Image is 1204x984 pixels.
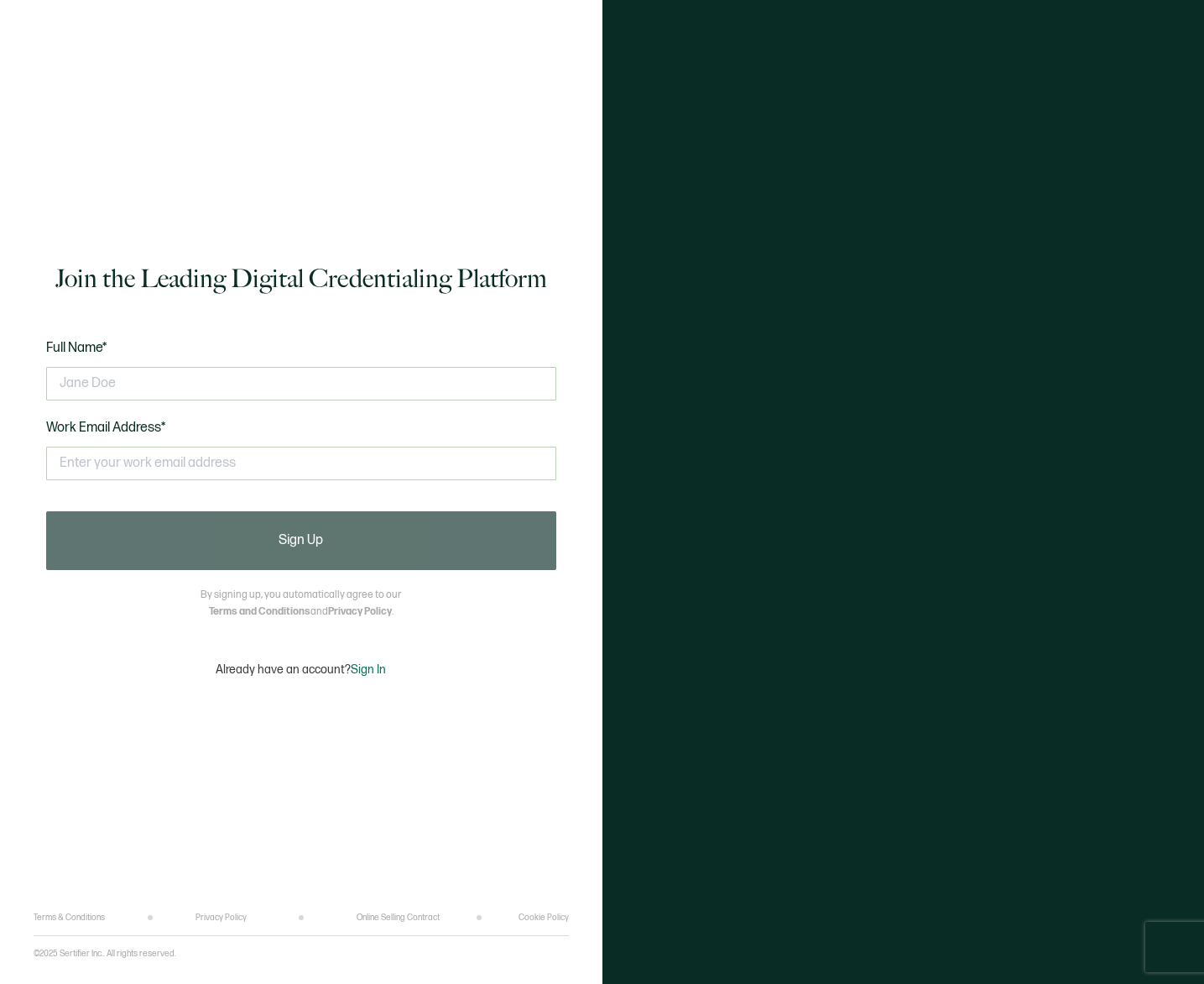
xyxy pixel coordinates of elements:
a: Privacy Policy [195,913,247,923]
button: Sign Up [46,511,556,570]
a: Terms and Conditions [209,605,310,618]
p: ©2025 Sertifier Inc.. All rights reserved. [34,949,176,959]
p: By signing up, you automatically agree to our and . [201,587,401,620]
h1: Join the Leading Digital Credentialing Platform [55,262,547,296]
p: Already have an account? [216,662,386,677]
span: Full Name* [46,340,107,356]
span: Sign Up [279,534,323,547]
input: Jane Doe [46,367,556,400]
a: Online Selling Contract [357,913,440,923]
input: Enter your work email address [46,447,556,480]
a: Privacy Policy [328,605,392,618]
span: Work Email Address* [46,420,166,436]
a: Terms & Conditions [34,913,105,923]
a: Cookie Policy [519,913,569,923]
span: Sign In [351,662,386,677]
